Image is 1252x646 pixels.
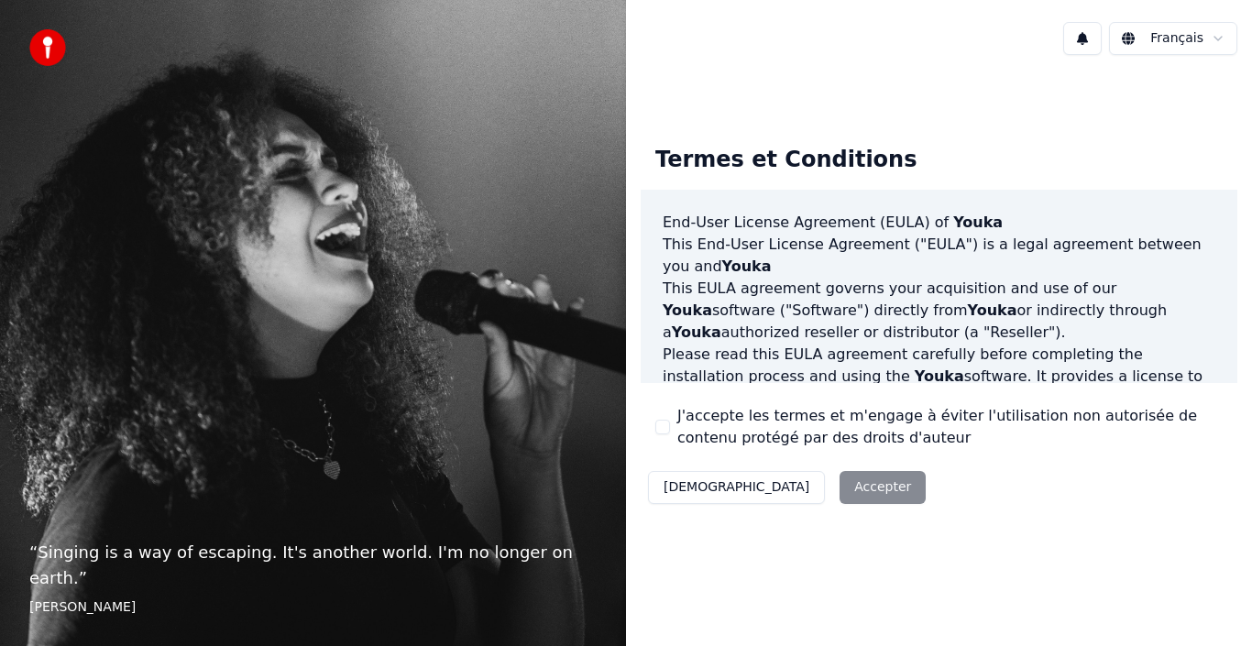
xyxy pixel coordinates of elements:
span: Youka [968,301,1017,319]
button: [DEMOGRAPHIC_DATA] [648,471,825,504]
img: youka [29,29,66,66]
span: Youka [953,214,1003,231]
label: J'accepte les termes et m'engage à éviter l'utilisation non autorisée de contenu protégé par des ... [677,405,1223,449]
p: This End-User License Agreement ("EULA") is a legal agreement between you and [663,234,1215,278]
p: “ Singing is a way of escaping. It's another world. I'm no longer on earth. ” [29,540,597,591]
span: Youka [672,323,721,341]
span: Youka [915,367,964,385]
p: This EULA agreement governs your acquisition and use of our software ("Software") directly from o... [663,278,1215,344]
h3: End-User License Agreement (EULA) of [663,212,1215,234]
span: Youka [663,301,712,319]
div: Termes et Conditions [641,131,931,190]
p: Please read this EULA agreement carefully before completing the installation process and using th... [663,344,1215,432]
span: Youka [722,257,772,275]
footer: [PERSON_NAME] [29,598,597,617]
